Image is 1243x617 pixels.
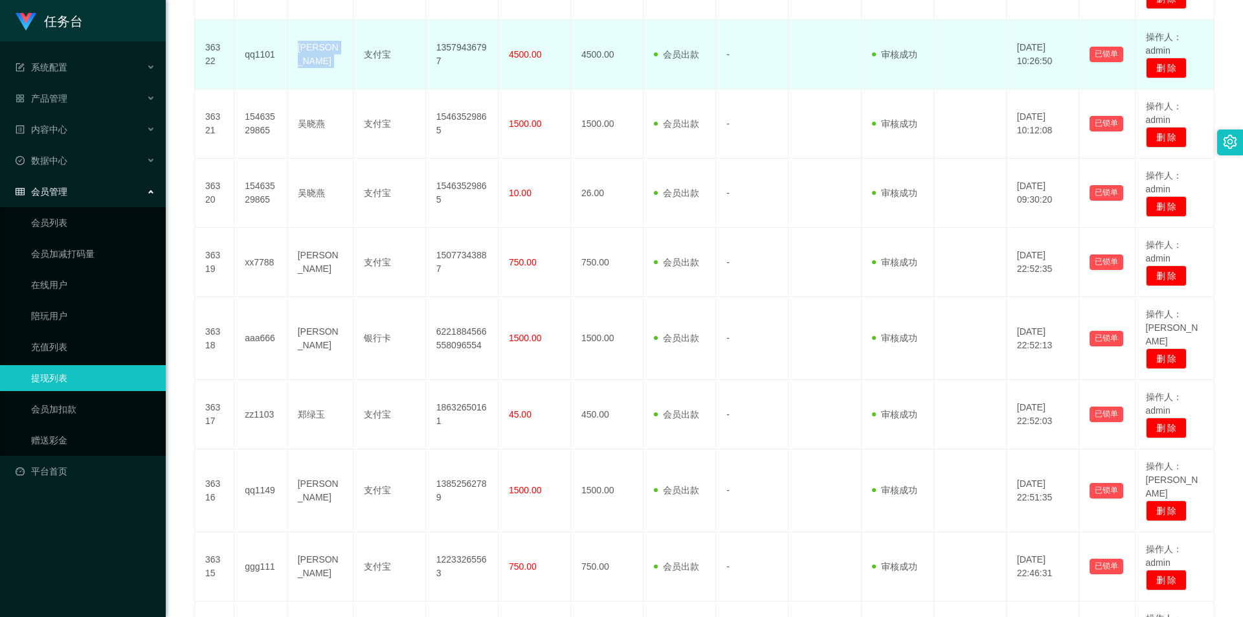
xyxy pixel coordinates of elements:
td: 4500.00 [571,20,644,89]
td: 18632650161 [426,380,498,449]
button: 已锁单 [1090,254,1123,270]
td: [DATE] 22:46:31 [1007,532,1079,601]
span: 审核成功 [872,561,917,572]
span: 审核成功 [872,333,917,343]
td: 13852562789 [426,449,498,532]
td: 15463529865 [234,89,287,159]
td: 450.00 [571,380,644,449]
td: 36317 [195,380,234,449]
td: 36320 [195,159,234,228]
span: 操作人：admin [1146,101,1182,125]
td: [PERSON_NAME] [287,532,353,601]
button: 已锁单 [1090,331,1123,346]
td: 36315 [195,532,234,601]
button: 已锁单 [1090,483,1123,499]
td: 支付宝 [353,89,426,159]
td: xx7788 [234,228,287,297]
span: - [726,561,730,572]
i: 图标: profile [16,125,25,134]
button: 已锁单 [1090,116,1123,131]
a: 图标: dashboard平台首页 [16,458,155,484]
span: - [726,485,730,495]
span: 操作人：[PERSON_NAME] [1146,461,1198,499]
span: 会员管理 [16,186,67,197]
span: 系统配置 [16,62,67,73]
button: 已锁单 [1090,47,1123,62]
td: 36316 [195,449,234,532]
button: 已锁单 [1090,559,1123,574]
span: 审核成功 [872,257,917,267]
span: 会员出款 [654,485,699,495]
td: 1500.00 [571,449,644,532]
span: 4500.00 [509,49,542,60]
span: 750.00 [509,257,537,267]
span: 数据中心 [16,155,67,166]
span: - [726,49,730,60]
span: 10.00 [509,188,532,198]
span: - [726,409,730,420]
span: 会员出款 [654,333,699,343]
td: qq1101 [234,20,287,89]
span: 操作人：admin [1146,32,1182,56]
button: 删 除 [1146,265,1187,286]
td: 郑绿玉 [287,380,353,449]
span: 会员出款 [654,257,699,267]
span: - [726,257,730,267]
td: 吴晓燕 [287,159,353,228]
a: 陪玩用户 [31,303,155,329]
span: 会员出款 [654,118,699,129]
td: 支付宝 [353,449,426,532]
span: 1500.00 [509,333,542,343]
h1: 任务台 [44,1,83,42]
td: [DATE] 22:52:35 [1007,228,1079,297]
button: 删 除 [1146,127,1187,148]
td: 支付宝 [353,380,426,449]
span: 产品管理 [16,93,67,104]
button: 删 除 [1146,418,1187,438]
button: 已锁单 [1090,185,1123,201]
td: [PERSON_NAME] [287,20,353,89]
td: [DATE] 10:12:08 [1007,89,1079,159]
td: [DATE] 10:26:50 [1007,20,1079,89]
td: 36318 [195,297,234,380]
td: 15077343887 [426,228,498,297]
span: 审核成功 [872,188,917,198]
td: zz1103 [234,380,287,449]
a: 赠送彩金 [31,427,155,453]
button: 删 除 [1146,348,1187,369]
button: 已锁单 [1090,407,1123,422]
td: 36322 [195,20,234,89]
i: 图标: form [16,63,25,72]
span: 会员出款 [654,409,699,420]
span: 操作人：admin [1146,392,1182,416]
span: 会员出款 [654,49,699,60]
td: 6221884566558096554 [426,297,498,380]
span: 会员出款 [654,561,699,572]
td: 支付宝 [353,20,426,89]
i: 图标: appstore-o [16,94,25,103]
span: - [726,333,730,343]
span: 操作人：admin [1146,240,1182,264]
td: 吴晓燕 [287,89,353,159]
td: [PERSON_NAME] [287,297,353,380]
td: 12233265563 [426,532,498,601]
td: 750.00 [571,228,644,297]
td: [PERSON_NAME] [287,449,353,532]
button: 删 除 [1146,570,1187,590]
td: [DATE] 22:51:35 [1007,449,1079,532]
span: 操作人：[PERSON_NAME] [1146,309,1198,346]
td: 1500.00 [571,297,644,380]
span: 45.00 [509,409,532,420]
td: 36319 [195,228,234,297]
span: 操作人：admin [1146,544,1182,568]
td: 支付宝 [353,228,426,297]
span: 审核成功 [872,118,917,129]
span: 1500.00 [509,118,542,129]
button: 删 除 [1146,196,1187,217]
span: 内容中心 [16,124,67,135]
a: 会员加减打码量 [31,241,155,267]
span: 审核成功 [872,485,917,495]
span: 1500.00 [509,485,542,495]
td: 15463529865 [426,89,498,159]
button: 删 除 [1146,58,1187,78]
